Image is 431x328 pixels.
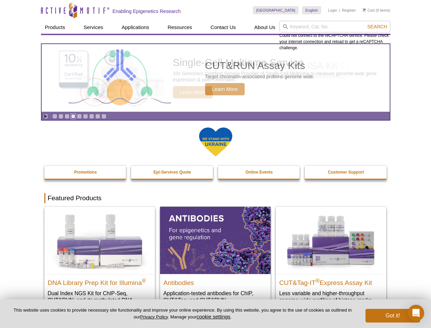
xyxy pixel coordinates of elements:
a: Login [328,8,337,13]
a: CUT&Tag-IT® Express Assay Kit CUT&Tag-IT®Express Assay Kit Less variable and higher-throughput ge... [276,207,386,310]
a: Applications [117,21,153,34]
a: Go to slide 7 [89,114,94,119]
img: CUT&Tag-IT® Express Assay Kit [276,207,386,274]
strong: Promotions [74,170,97,175]
a: Toggle autoplay [43,114,48,119]
a: Customer Support [305,166,387,179]
a: Cart [363,8,375,13]
a: Go to slide 1 [52,114,57,119]
sup: ® [316,277,320,283]
h2: CUT&Tag-IT Express Assay Kit [279,276,383,286]
p: Less variable and higher-throughput genome-wide profiling of histone marks​. [279,290,383,304]
a: Go to slide 5 [77,114,82,119]
li: | [339,6,340,14]
a: Products [41,21,69,34]
a: Register [342,8,356,13]
sup: ® [142,277,146,283]
button: Got it! [365,309,420,323]
a: Resources [163,21,196,34]
p: Dual Index NGS Kit for ChIP-Seq, CUT&RUN, and ds methylated DNA assays. [48,290,152,311]
a: Online Events [218,166,301,179]
a: Go to slide 4 [71,114,76,119]
p: Application-tested antibodies for ChIP, CUT&Tag, and CUT&RUN. [163,290,267,304]
a: Go to slide 3 [64,114,70,119]
h2: CUT&RUN Assay Kits [205,60,315,71]
div: Open Intercom Messenger [408,305,424,321]
img: CUT&RUN Assay Kits [69,47,171,109]
input: Keyword, Cat. No. [279,21,390,32]
a: CUT&RUN Assay Kits CUT&RUN Assay Kits Target chromatin-associated proteins genome wide. Learn More [42,44,390,112]
a: Services [80,21,107,34]
a: Privacy Policy [140,314,168,319]
a: Promotions [44,166,127,179]
strong: Epi-Services Quote [154,170,191,175]
a: Go to slide 2 [58,114,63,119]
a: Go to slide 6 [83,114,88,119]
a: Contact Us [206,21,240,34]
li: (0 items) [363,6,390,14]
h2: Enabling Epigenetics Research [113,8,181,14]
div: Could not connect to the reCAPTCHA service. Please check your internet connection and reload to g... [279,21,390,51]
p: This website uses cookies to provide necessary site functionality and improve your online experie... [11,307,354,320]
p: Target chromatin-associated proteins genome wide. [205,73,315,80]
a: About Us [250,21,279,34]
a: DNA Library Prep Kit for Illumina DNA Library Prep Kit for Illumina® Dual Index NGS Kit for ChIP-... [44,207,155,317]
a: Go to slide 8 [95,114,100,119]
img: Your Cart [363,8,366,12]
a: All Antibodies Antibodies Application-tested antibodies for ChIP, CUT&Tag, and CUT&RUN. [160,207,271,310]
strong: Online Events [245,170,273,175]
button: Search [365,24,389,30]
a: [GEOGRAPHIC_DATA] [253,6,299,14]
a: Go to slide 9 [101,114,106,119]
article: CUT&RUN Assay Kits [42,44,390,112]
img: We Stand With Ukraine [199,127,233,157]
img: All Antibodies [160,207,271,274]
h2: Antibodies [163,276,267,286]
h2: Featured Products [44,193,387,203]
button: cookie settings [197,314,230,319]
span: Learn More [205,83,245,95]
h2: DNA Library Prep Kit for Illumina [48,276,152,286]
strong: Customer Support [328,170,364,175]
a: Epi-Services Quote [131,166,214,179]
a: English [302,6,321,14]
img: DNA Library Prep Kit for Illumina [44,207,155,274]
span: Search [367,24,387,29]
